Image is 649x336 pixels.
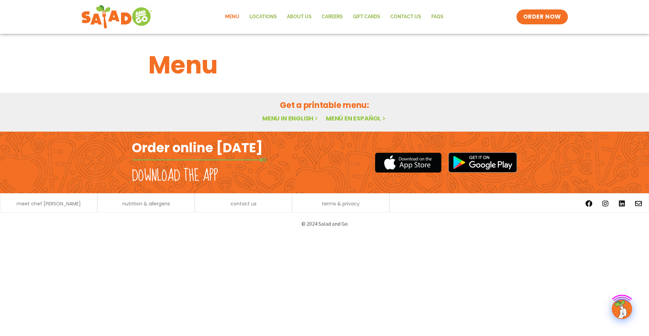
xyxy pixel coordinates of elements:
[135,219,514,228] p: © 2024 Salad and Go
[220,9,449,25] nav: Menu
[132,139,263,156] h2: Order online [DATE]
[426,9,449,25] a: FAQs
[122,201,170,206] a: nutrition & allergens
[385,9,426,25] a: Contact Us
[220,9,244,25] a: Menu
[148,99,501,111] h2: Get a printable menu:
[322,201,360,206] a: terms & privacy
[231,201,257,206] a: contact us
[148,47,501,83] h1: Menu
[448,152,517,173] img: google_play
[262,114,319,122] a: Menu in English
[523,13,561,21] span: ORDER NOW
[132,158,267,162] img: fork
[81,3,152,30] img: new-SAG-logo-768×292
[244,9,282,25] a: Locations
[132,166,218,185] h2: Download the app
[326,114,387,122] a: Menú en español
[516,9,568,24] a: ORDER NOW
[282,9,317,25] a: About Us
[317,9,348,25] a: Careers
[375,152,441,174] img: appstore
[17,201,81,206] a: meet chef [PERSON_NAME]
[348,9,385,25] a: GIFT CARDS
